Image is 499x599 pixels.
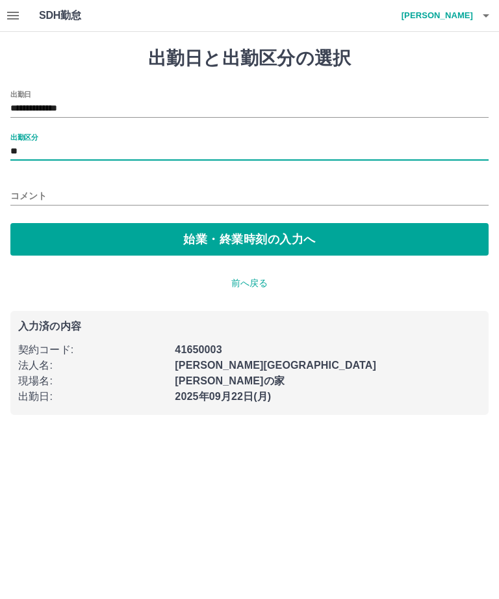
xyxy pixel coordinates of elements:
p: 法人名 : [18,358,167,373]
b: 41650003 [175,344,222,355]
b: [PERSON_NAME]の家 [175,375,285,386]
p: 入力済の内容 [18,321,481,332]
label: 出勤区分 [10,132,38,142]
button: 始業・終業時刻の入力へ [10,223,489,256]
b: [PERSON_NAME][GEOGRAPHIC_DATA] [175,360,376,371]
p: 前へ戻る [10,276,489,290]
p: 契約コード : [18,342,167,358]
p: 現場名 : [18,373,167,389]
b: 2025年09月22日(月) [175,391,271,402]
p: 出勤日 : [18,389,167,405]
h1: 出勤日と出勤区分の選択 [10,47,489,70]
label: 出勤日 [10,89,31,99]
